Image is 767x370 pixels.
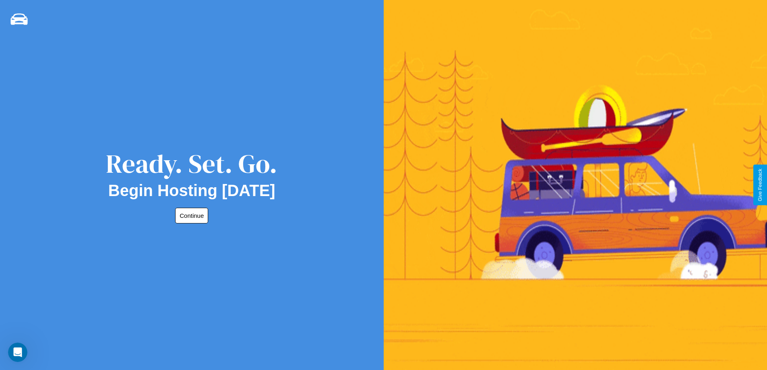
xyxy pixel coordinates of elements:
div: Give Feedback [757,169,763,201]
h2: Begin Hosting [DATE] [108,182,275,200]
div: Ready. Set. Go. [106,146,277,182]
iframe: Intercom live chat [8,343,27,362]
button: Continue [175,208,208,223]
